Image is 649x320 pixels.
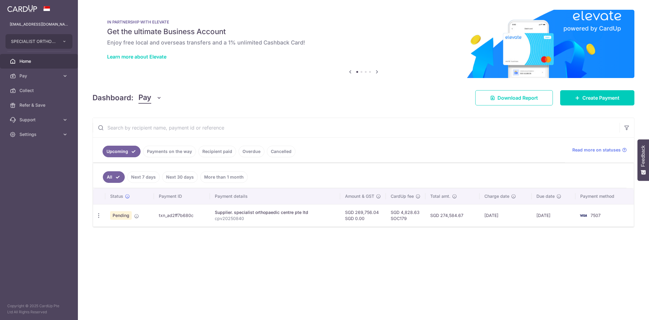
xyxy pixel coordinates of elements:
[198,146,236,157] a: Recipient paid
[19,73,60,79] span: Pay
[391,193,414,199] span: CardUp fee
[215,215,335,222] p: cpv20250840
[127,171,160,183] a: Next 7 days
[107,54,166,60] a: Learn more about Elevate
[154,204,210,226] td: txn_ad2ff7b680c
[430,193,450,199] span: Total amt.
[107,20,620,24] p: IN PARTNERSHIP WITH ELEVATE
[11,38,56,44] span: SPECIALIST ORTHOPAEDIC JOINT TRAUMA CENTRE PTE. LTD.
[536,193,555,199] span: Due date
[107,27,620,37] h5: Get the ultimate Business Account
[110,193,123,199] span: Status
[107,39,620,46] h6: Enjoy free local and overseas transfers and a 1% unlimited Cashback Card!
[10,21,68,27] p: [EMAIL_ADDRESS][DOMAIN_NAME]
[239,146,264,157] a: Overdue
[110,211,132,220] span: Pending
[497,94,538,101] span: Download Report
[640,145,646,167] span: Feedback
[200,171,248,183] a: More than 1 month
[93,118,619,137] input: Search by recipient name, payment id or reference
[572,147,627,153] a: Read more on statuses
[143,146,196,157] a: Payments on the way
[484,193,509,199] span: Charge date
[386,204,425,226] td: SGD 4,828.63 SOC179
[267,146,295,157] a: Cancelled
[480,204,532,226] td: [DATE]
[19,87,60,94] span: Collect
[582,94,619,101] span: Create Payment
[572,147,621,153] span: Read more on statuses
[475,90,553,105] a: Download Report
[215,209,335,215] div: Supplier. specialist orthopaedic centre pte ltd
[19,131,60,137] span: Settings
[577,212,589,219] img: Bank Card
[575,188,634,204] th: Payment method
[103,146,141,157] a: Upcoming
[154,188,210,204] th: Payment ID
[340,204,386,226] td: SGD 269,756.04 SGD 0.00
[92,10,634,78] img: Renovation banner
[7,5,37,12] img: CardUp
[591,213,601,218] span: 7507
[162,171,198,183] a: Next 30 days
[103,171,125,183] a: All
[560,90,634,105] a: Create Payment
[210,188,340,204] th: Payment details
[138,92,162,104] button: Pay
[425,204,480,226] td: SGD 274,584.67
[138,92,151,104] span: Pay
[92,92,134,103] h4: Dashboard:
[5,34,72,49] button: SPECIALIST ORTHOPAEDIC JOINT TRAUMA CENTRE PTE. LTD.
[532,204,575,226] td: [DATE]
[637,139,649,181] button: Feedback - Show survey
[19,117,60,123] span: Support
[19,102,60,108] span: Refer & Save
[345,193,374,199] span: Amount & GST
[19,58,60,64] span: Home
